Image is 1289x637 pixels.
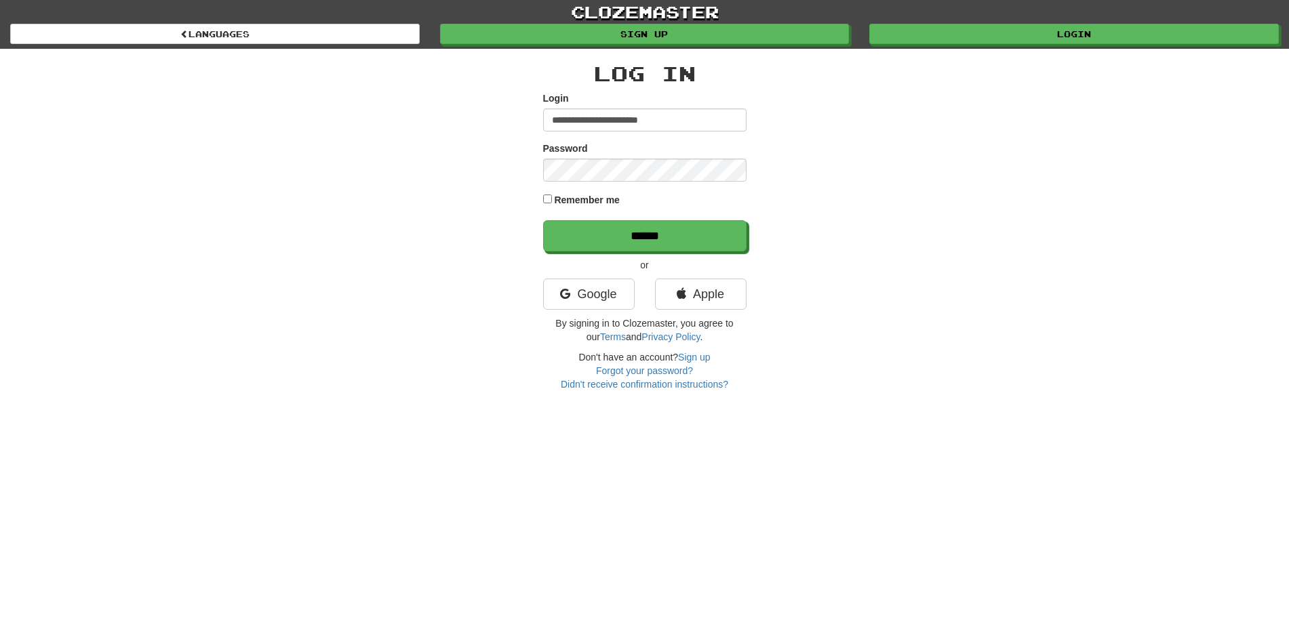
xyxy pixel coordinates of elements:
p: By signing in to Clozemaster, you agree to our and . [543,316,747,344]
h2: Log In [543,62,747,85]
a: Didn't receive confirmation instructions? [561,379,728,390]
label: Password [543,142,588,155]
a: Google [543,279,635,310]
a: Forgot your password? [596,365,693,376]
a: Apple [655,279,747,310]
a: Languages [10,24,420,44]
label: Remember me [554,193,620,207]
a: Sign up [440,24,850,44]
a: Sign up [678,352,710,363]
div: Don't have an account? [543,350,747,391]
a: Login [869,24,1279,44]
p: or [543,258,747,272]
label: Login [543,91,569,105]
a: Privacy Policy [641,331,700,342]
a: Terms [600,331,626,342]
